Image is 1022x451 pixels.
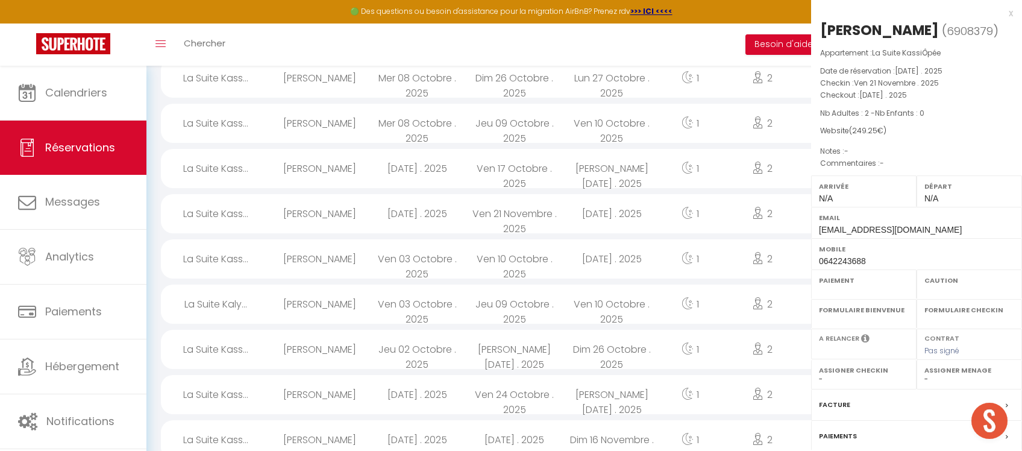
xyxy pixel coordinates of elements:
label: Paiement [819,274,909,286]
label: Départ [924,180,1014,192]
label: Mobile [819,243,1014,255]
p: Notes : [820,145,1013,157]
p: Date de réservation : [820,65,1013,77]
label: Contrat [924,333,959,341]
span: [DATE] . 2025 [859,90,907,100]
div: x [811,6,1013,20]
label: Paiements [819,430,857,443]
p: Commentaires : [820,157,1013,169]
div: Website [820,125,1013,137]
span: N/A [819,194,833,203]
p: Checkin : [820,77,1013,89]
i: Sélectionner OUI si vous souhaiter envoyer les séquences de messages post-checkout [861,333,870,347]
span: ( €) [849,125,886,136]
p: Appartement : [820,47,1013,59]
span: N/A [924,194,938,203]
label: Arrivée [819,180,909,192]
span: [EMAIL_ADDRESS][DOMAIN_NAME] [819,225,962,235]
label: Formulaire Checkin [924,304,1014,316]
div: [PERSON_NAME] [820,20,939,40]
span: 6908379 [947,24,993,39]
div: Ouvrir le chat [971,403,1008,439]
span: 249.25 [852,125,877,136]
label: Email [819,212,1014,224]
label: Facture [819,399,850,411]
span: Nb Adultes : 2 - [820,108,924,118]
label: Assigner Menage [924,364,1014,376]
span: Pas signé [924,345,959,356]
label: Caution [924,274,1014,286]
label: Formulaire Bienvenue [819,304,909,316]
span: Ven 21 Novembre . 2025 [854,78,939,88]
span: Nb Enfants : 0 [875,108,924,118]
label: A relancer [819,333,859,344]
span: [DATE] . 2025 [895,66,942,76]
p: Checkout : [820,89,1013,101]
label: Assigner Checkin [819,364,909,376]
span: 0642243688 [819,256,866,266]
span: - [880,158,884,168]
span: La Suite KassiÔpée [872,48,941,58]
span: ( ) [942,22,998,39]
span: - [844,146,848,156]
